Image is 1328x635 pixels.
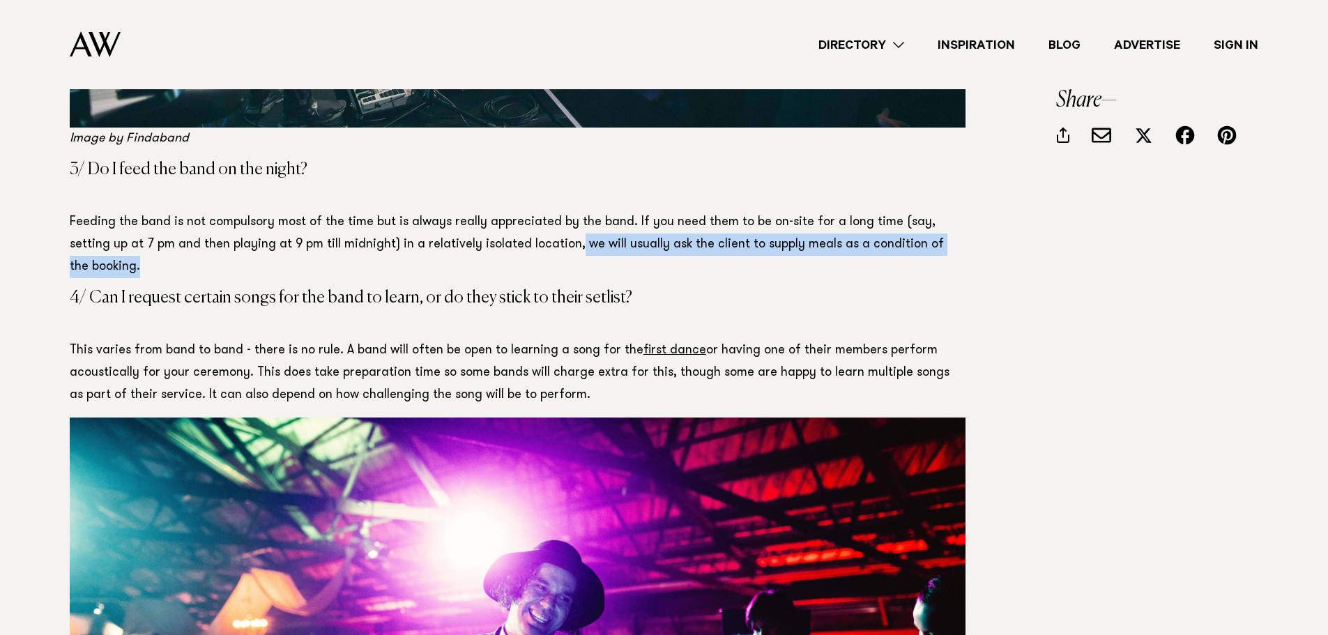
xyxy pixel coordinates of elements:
em: Image by Findaband [70,132,189,145]
h4: 3/ Do I feed the band on the night? [70,161,966,178]
a: Directory [802,36,921,54]
img: Auckland Weddings Logo [70,31,121,57]
h4: 4/ Can I request certain songs for the band to learn, or do they stick to their setlist? [70,289,966,306]
a: first dance [643,344,706,357]
p: This varies from band to band - there is no rule. A band will often be open to learning a song fo... [70,339,966,406]
a: Sign In [1197,36,1275,54]
a: Advertise [1097,36,1197,54]
h3: Share [1056,89,1258,112]
p: Feeding the band is not compulsory most of the time but is always really appreciated by the band.... [70,211,966,278]
a: Inspiration [921,36,1032,54]
a: Blog [1032,36,1097,54]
